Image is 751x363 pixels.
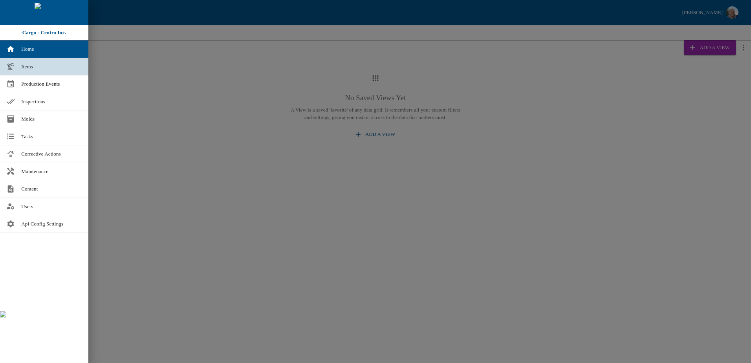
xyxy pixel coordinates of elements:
span: Api Config Settings [21,220,82,228]
p: Cargo - Centro Inc. [22,29,66,37]
span: Items [21,63,82,71]
span: Maintenance [21,168,82,176]
span: Molds [21,115,82,123]
span: Inspections [21,98,82,106]
span: Home [21,45,82,53]
span: Tasks [21,133,82,141]
span: Production Events [21,80,82,88]
span: Corrective Actions [21,150,82,158]
img: cargo logo [35,3,54,22]
span: Users [21,203,82,211]
span: Content [21,185,82,193]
